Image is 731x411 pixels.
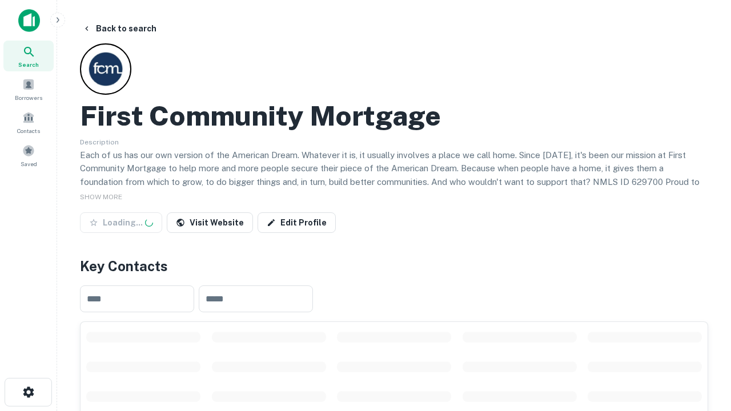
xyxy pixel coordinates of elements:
iframe: Chat Widget [674,283,731,338]
a: Borrowers [3,74,54,104]
a: Visit Website [167,212,253,233]
span: Contacts [17,126,40,135]
a: Search [3,41,54,71]
a: Saved [3,140,54,171]
a: Edit Profile [258,212,336,233]
span: Description [80,138,119,146]
a: Contacts [3,107,54,138]
p: Each of us has our own version of the American Dream. Whatever it is, it usually involves a place... [80,148,708,202]
span: Saved [21,159,37,168]
span: SHOW MORE [80,193,122,201]
h4: Key Contacts [80,256,708,276]
span: Search [18,60,39,69]
span: Borrowers [15,93,42,102]
button: Back to search [78,18,161,39]
h2: First Community Mortgage [80,99,441,132]
img: capitalize-icon.png [18,9,40,32]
